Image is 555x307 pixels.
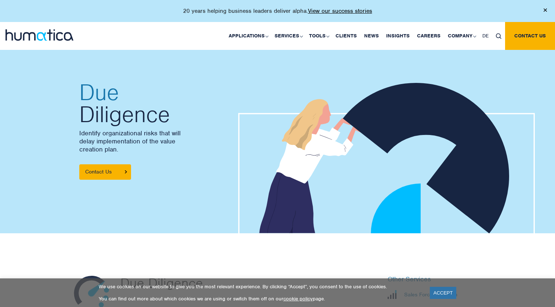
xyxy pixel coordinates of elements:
img: logo [6,29,73,41]
p: 20 years helping business leaders deliver alpha. [183,7,372,15]
a: View our success stories [308,7,372,15]
span: Due [79,81,270,103]
h2: Diligence [79,81,270,125]
a: Tools [305,22,332,50]
img: about_banner1 [238,83,535,235]
a: Clients [332,22,360,50]
a: News [360,22,382,50]
a: DE [479,22,492,50]
h6: Other Services [388,275,481,284]
p: You can find out more about which cookies we are using or switch them off on our page. [99,296,421,302]
p: Identify organizational risks that will delay implementation of the value creation plan. [79,129,270,153]
a: Applications [225,22,271,50]
p: We use cookies on our website to give you the most relevant experience. By clicking “Accept”, you... [99,284,421,290]
img: search_icon [496,33,501,39]
a: Contact Us [79,164,131,180]
p: Due Diligence [120,275,342,290]
span: DE [482,33,489,39]
a: ACCEPT [430,287,457,299]
a: cookie policy [283,296,313,302]
a: Services [271,22,305,50]
img: arrowicon [125,170,127,173]
a: Insights [382,22,413,50]
a: Company [444,22,479,50]
a: Contact us [505,22,555,50]
a: Careers [413,22,444,50]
